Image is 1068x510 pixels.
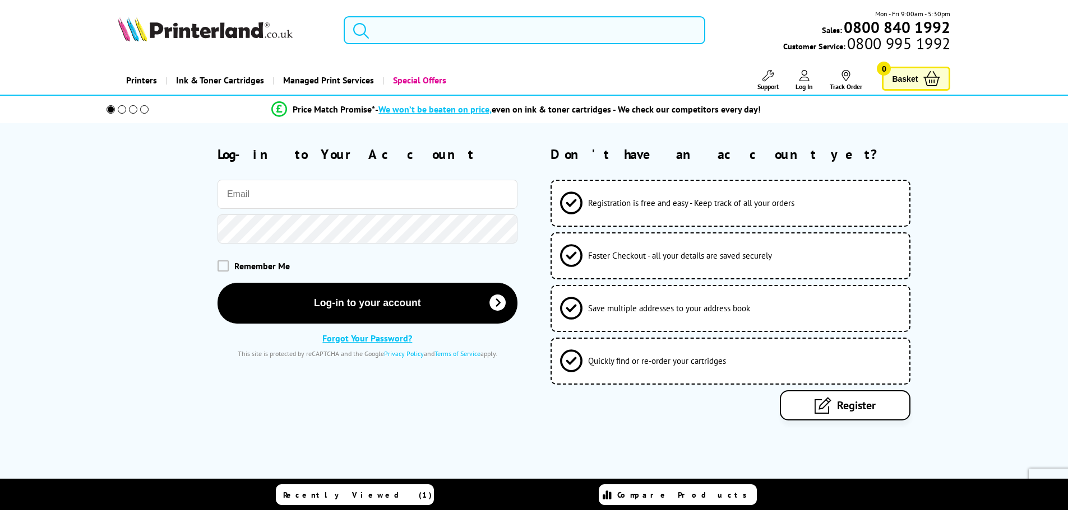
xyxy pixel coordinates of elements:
span: Price Match Promise* [293,104,375,115]
a: Register [780,390,910,420]
div: - even on ink & toner cartridges - We check our competitors every day! [375,104,761,115]
span: Customer Service: [783,38,950,52]
h2: Log-in to Your Account [218,146,517,163]
a: Basket 0 [882,67,950,91]
li: modal_Promise [91,100,942,119]
a: Printers [118,66,165,95]
a: Privacy Policy [384,349,424,358]
a: Managed Print Services [272,66,382,95]
a: 0800 840 1992 [842,22,950,32]
a: Log In [796,70,813,91]
a: Recently Viewed (1) [276,484,434,505]
a: Special Offers [382,66,455,95]
button: Log-in to your account [218,283,517,324]
span: Quickly find or re-order your cartridges [588,355,726,366]
span: Sales: [822,25,842,35]
img: Printerland Logo [118,17,293,41]
span: Recently Viewed (1) [283,490,432,500]
a: Terms of Service [434,349,480,358]
span: Faster Checkout - all your details are saved securely [588,250,772,261]
span: Save multiple addresses to your address book [588,303,750,314]
span: Compare Products [617,490,753,500]
a: Ink & Toner Cartridges [165,66,272,95]
a: Forgot Your Password? [322,333,412,344]
span: Register [837,398,876,413]
a: Track Order [830,70,862,91]
input: Email [218,180,517,209]
a: Printerland Logo [118,17,330,44]
span: 0 [877,62,891,76]
span: Support [757,82,779,91]
span: Ink & Toner Cartridges [176,66,264,95]
span: 0800 995 1992 [845,38,950,49]
span: We won’t be beaten on price, [378,104,492,115]
b: 0800 840 1992 [844,17,950,38]
span: Log In [796,82,813,91]
span: Basket [892,71,918,86]
div: This site is protected by reCAPTCHA and the Google and apply. [218,349,517,358]
a: Compare Products [599,484,757,505]
span: Remember Me [234,260,290,272]
span: Registration is free and easy - Keep track of all your orders [588,198,794,208]
span: Mon - Fri 9:00am - 5:30pm [875,8,950,19]
a: Support [757,70,779,91]
h2: Don't have an account yet? [551,146,950,163]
